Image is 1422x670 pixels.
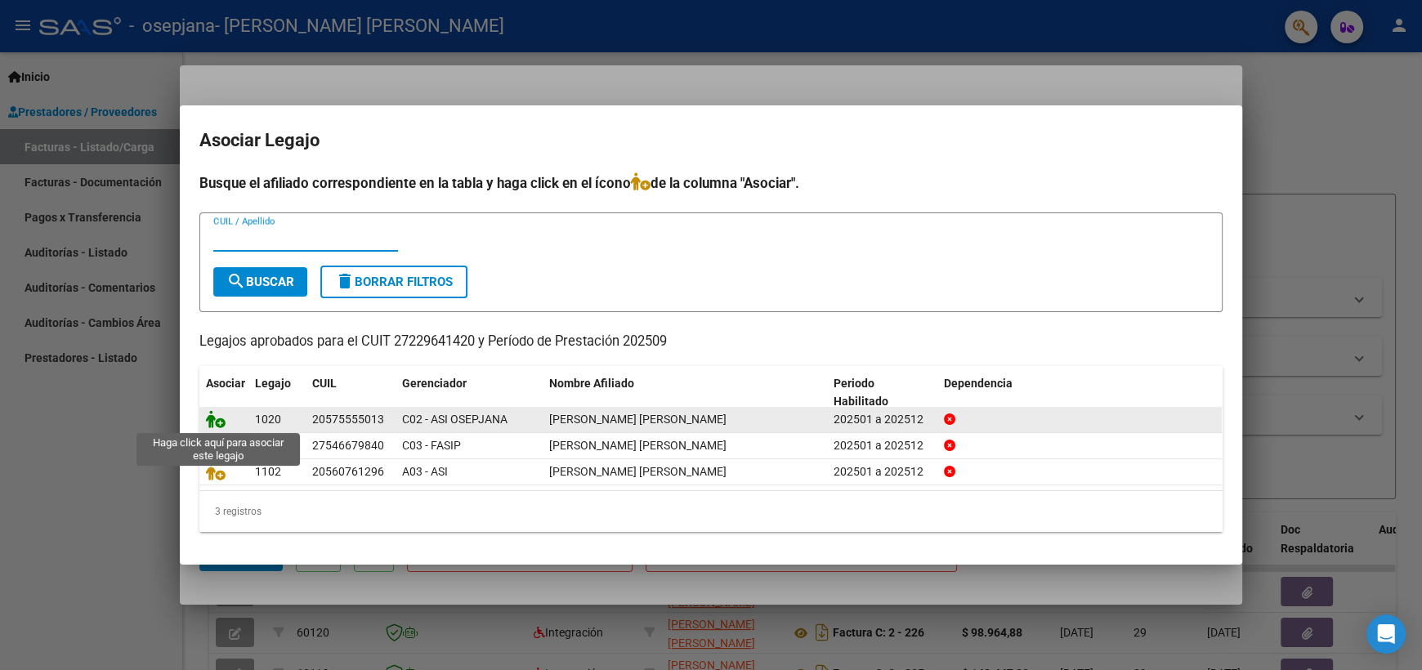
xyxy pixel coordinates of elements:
datatable-header-cell: Nombre Afiliado [543,366,827,420]
datatable-header-cell: CUIL [306,366,396,420]
span: Legajo [255,377,291,390]
button: Buscar [213,267,307,297]
h4: Busque el afiliado correspondiente en la tabla y haga click en el ícono de la columna "Asociar". [199,172,1223,194]
span: CUIL [312,377,337,390]
p: Legajos aprobados para el CUIT 27229641420 y Período de Prestación 202509 [199,332,1223,352]
datatable-header-cell: Gerenciador [396,366,543,420]
span: Borrar Filtros [335,275,453,289]
div: 20560761296 [312,462,384,481]
span: 959 [255,439,275,452]
datatable-header-cell: Asociar [199,366,248,420]
span: A03 - ASI [402,465,448,478]
div: Open Intercom Messenger [1366,614,1406,654]
span: Periodo Habilitado [834,377,888,409]
span: C03 - FASIP [402,439,461,452]
button: Borrar Filtros [320,266,467,298]
span: AGUIRRE IARUSSI CHIARA LUDMILA [549,439,727,452]
span: Buscar [226,275,294,289]
div: 27546679840 [312,436,384,455]
mat-icon: delete [335,271,355,291]
span: 1020 [255,413,281,426]
div: 202501 a 202512 [834,410,931,429]
span: MACHADO VITTO DAVID EMANUEL [549,465,727,478]
datatable-header-cell: Dependencia [937,366,1222,420]
div: 202501 a 202512 [834,462,931,481]
mat-icon: search [226,271,246,291]
div: 202501 a 202512 [834,436,931,455]
div: 20575555013 [312,410,384,429]
span: Gerenciador [402,377,467,390]
h2: Asociar Legajo [199,125,1223,156]
datatable-header-cell: Legajo [248,366,306,420]
span: Nombre Afiliado [549,377,634,390]
div: 3 registros [199,491,1223,532]
span: C02 - ASI OSEPJANA [402,413,508,426]
span: 1102 [255,465,281,478]
span: Dependencia [944,377,1013,390]
span: Asociar [206,377,245,390]
datatable-header-cell: Periodo Habilitado [827,366,937,420]
span: MARQUEZ LUCAS DAMIAN [549,413,727,426]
